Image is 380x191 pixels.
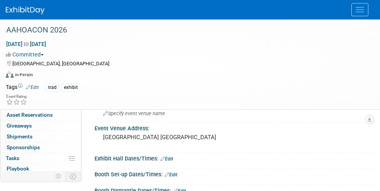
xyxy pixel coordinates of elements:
[165,172,177,177] a: Edit
[52,171,65,181] td: Personalize Event Tab Strip
[62,84,80,92] div: exhibit
[103,111,165,116] span: Specify event venue name
[6,41,46,48] span: [DATE] [DATE]
[12,61,109,67] span: [GEOGRAPHIC_DATA], [GEOGRAPHIC_DATA]
[95,169,374,179] div: Booth Set-up Dates/Times:
[95,153,374,163] div: Exhibit Hall Dates/Times:
[0,164,81,174] a: Playbook
[65,171,81,181] td: Toggle Event Tabs
[0,131,81,142] a: Shipments
[95,123,374,132] div: Event Venue Address:
[7,133,33,140] span: Shipments
[0,110,81,120] a: Asset Reservations
[6,83,39,92] td: Tags
[7,144,40,150] span: Sponsorships
[6,51,47,58] button: Committed
[22,41,30,47] span: to
[26,85,39,90] a: Edit
[0,153,81,164] a: Tasks
[103,134,366,141] pre: [GEOGRAPHIC_DATA] [GEOGRAPHIC_DATA]
[6,72,14,78] img: Format-Inperson.png
[15,72,33,78] div: In-Person
[7,112,53,118] span: Asset Reservations
[0,121,81,131] a: Giveaways
[6,7,45,14] img: ExhibitDay
[0,142,81,153] a: Sponsorships
[3,23,365,37] div: AAHOACON 2026
[46,84,59,92] div: trad
[6,95,27,99] div: Event Rating
[6,70,370,82] div: Event Format
[351,3,368,16] button: Menu
[7,123,32,129] span: Giveaways
[6,155,19,161] span: Tasks
[160,156,173,162] a: Edit
[7,165,29,172] span: Playbook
